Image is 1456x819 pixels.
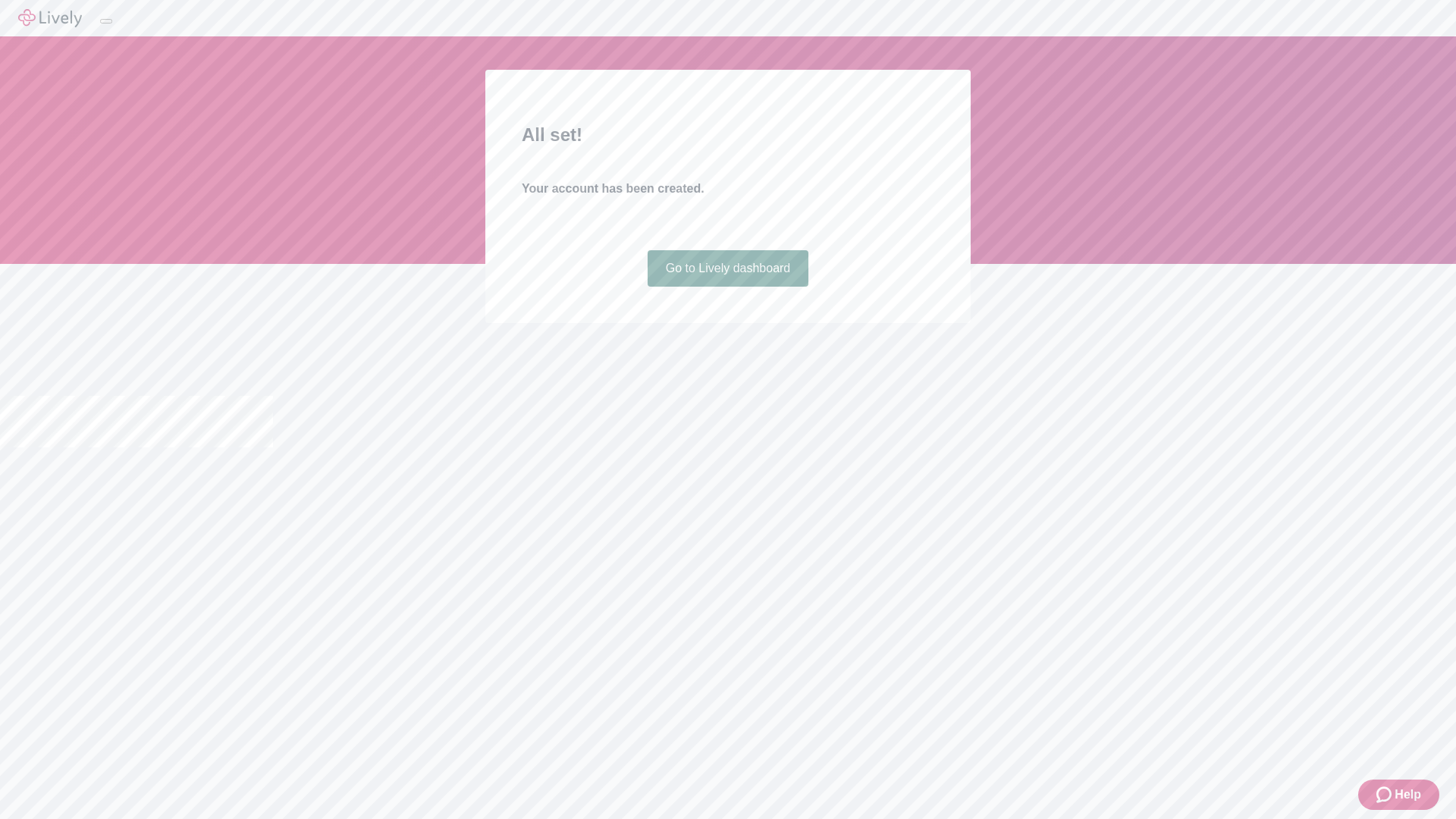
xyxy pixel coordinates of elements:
[100,19,112,24] button: Log out
[522,121,934,149] h2: All set!
[1358,780,1439,810] button: Zendesk support iconHelp
[1395,786,1421,804] span: Help
[522,180,934,198] h4: Your account has been created.
[1376,786,1395,804] svg: Zendesk support icon
[648,250,809,287] a: Go to Lively dashboard
[18,9,82,27] img: Lively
